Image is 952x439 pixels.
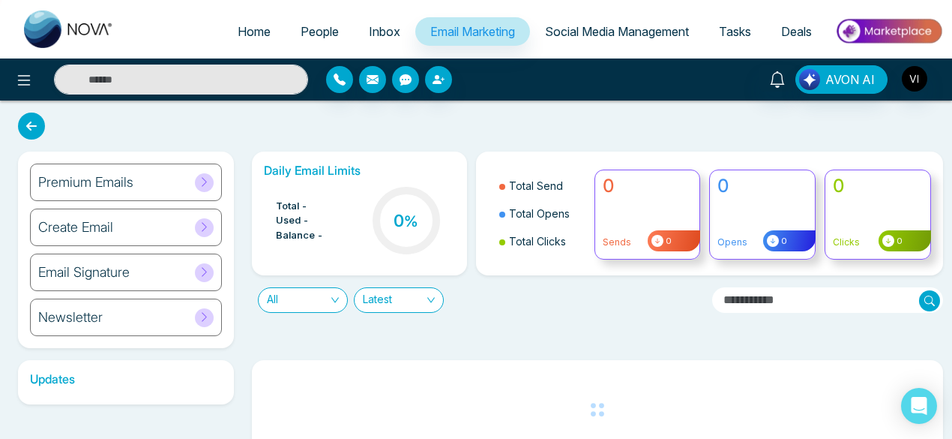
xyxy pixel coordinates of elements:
[833,176,923,197] h4: 0
[795,65,888,94] button: AVON AI
[894,235,903,248] span: 0
[369,24,400,39] span: Inbox
[363,288,435,312] span: Latest
[799,69,820,90] img: Lead Flow
[276,213,309,228] span: Used -
[430,24,515,39] span: Email Marketing
[276,228,323,243] span: Balance -
[18,372,234,386] h6: Updates
[264,164,455,178] h6: Daily Email Limits
[24,11,114,48] img: Nova CRM Logo
[717,176,807,197] h4: 0
[276,199,307,214] span: Total -
[901,388,937,424] div: Open Intercom Messenger
[38,264,130,281] h6: Email Signature
[704,17,766,46] a: Tasks
[603,236,693,249] p: Sends
[779,235,787,248] span: 0
[781,24,812,39] span: Deals
[394,211,418,230] h3: 0
[404,212,418,230] span: %
[354,17,415,46] a: Inbox
[499,227,585,255] li: Total Clicks
[223,17,286,46] a: Home
[38,219,113,236] h6: Create Email
[719,24,751,39] span: Tasks
[663,235,672,248] span: 0
[238,24,271,39] span: Home
[38,174,133,191] h6: Premium Emails
[38,309,103,326] h6: Newsletter
[833,236,923,249] p: Clicks
[301,24,339,39] span: People
[825,71,875,89] span: AVON AI
[286,17,354,46] a: People
[603,176,693,197] h4: 0
[902,66,927,92] img: User Avatar
[499,172,585,200] li: Total Send
[530,17,704,46] a: Social Media Management
[499,200,585,227] li: Total Opens
[834,14,943,48] img: Market-place.gif
[415,17,530,46] a: Email Marketing
[766,17,827,46] a: Deals
[267,288,339,312] span: All
[545,24,689,39] span: Social Media Management
[717,236,807,249] p: Opens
